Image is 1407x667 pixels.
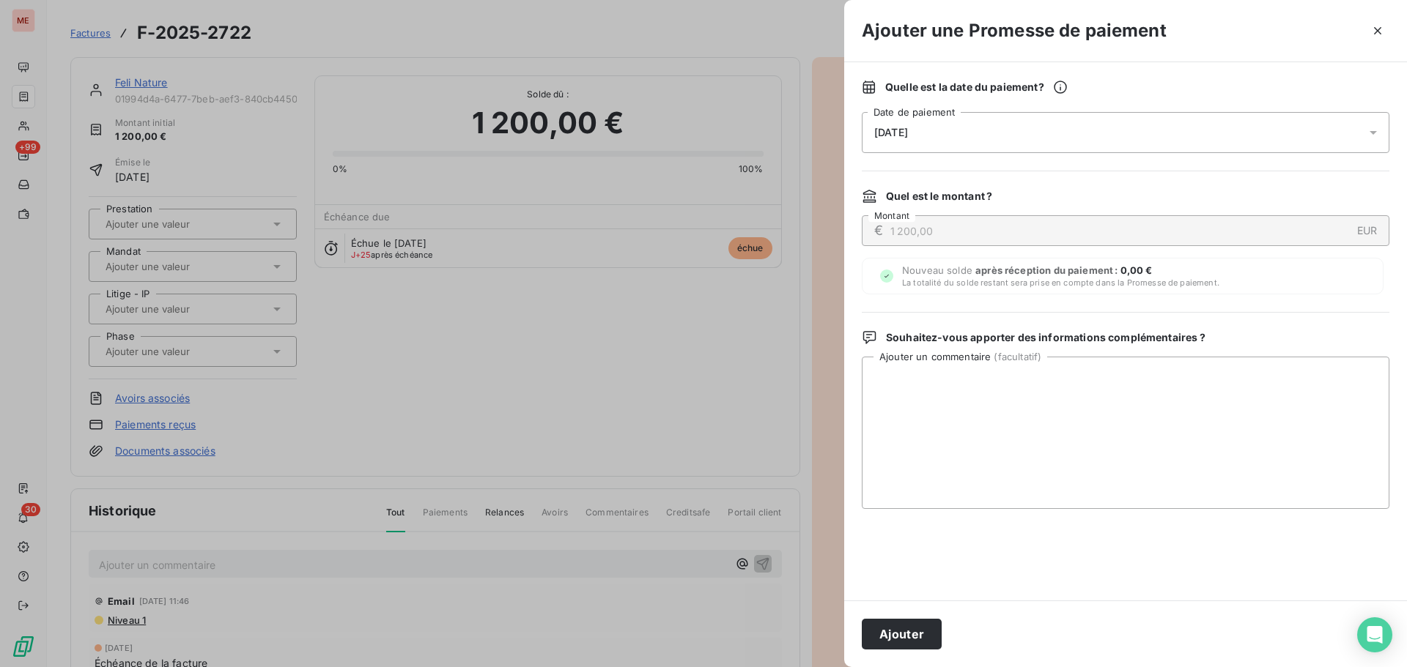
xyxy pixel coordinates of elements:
[1357,617,1392,652] div: Open Intercom Messenger
[885,80,1068,94] span: Quelle est la date du paiement ?
[874,127,908,138] span: [DATE]
[862,18,1167,44] h3: Ajouter une Promesse de paiement
[886,189,992,204] span: Quel est le montant ?
[862,619,942,649] button: Ajouter
[1120,264,1153,276] span: 0,00 €
[902,277,1219,288] span: La totalité du solde restant sera prise en compte dans la Promesse de paiement.
[902,264,1219,288] span: Nouveau solde
[975,264,1120,276] span: après réception du paiement :
[886,330,1205,345] span: Souhaitez-vous apporter des informations complémentaires ?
